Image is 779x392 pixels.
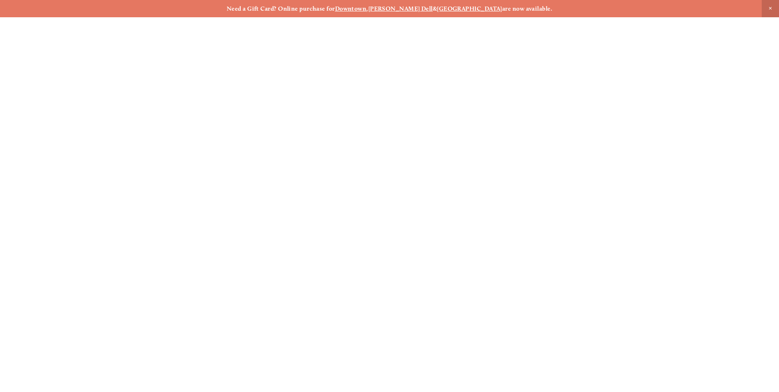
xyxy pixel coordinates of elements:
[335,5,367,12] a: Downtown
[437,5,502,12] a: [GEOGRAPHIC_DATA]
[433,5,437,12] strong: &
[368,5,433,12] a: [PERSON_NAME] Dell
[227,5,335,12] strong: Need a Gift Card? Online purchase for
[366,5,368,12] strong: ,
[502,5,552,12] strong: are now available.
